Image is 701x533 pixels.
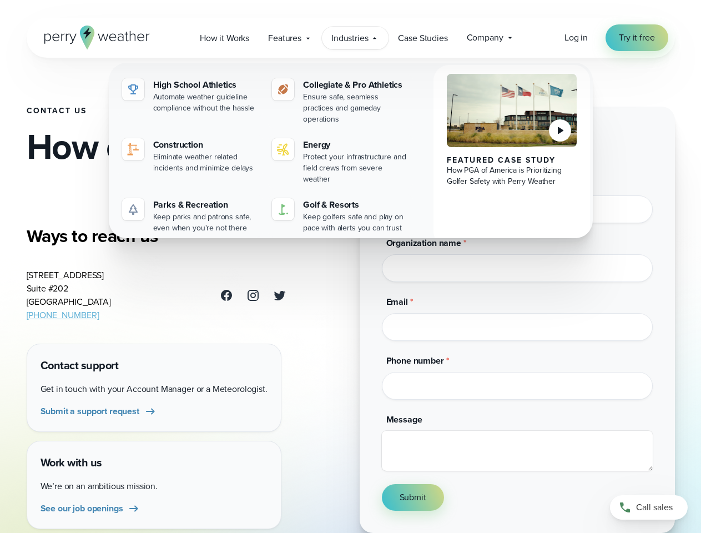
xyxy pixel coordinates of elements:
span: Email [386,295,408,308]
p: Get in touch with your Account Manager or a Meteorologist. [41,383,268,396]
a: Collegiate & Pro Athletics Ensure safe, seamless practices and gameday operations [268,74,413,129]
span: Submit a support request [41,405,139,418]
span: Submit [400,491,426,504]
div: Collegiate & Pro Athletics [303,78,409,92]
p: We’re on an ambitious mission. [41,480,268,493]
a: Try it free [606,24,668,51]
span: Features [268,32,301,45]
div: How PGA of America is Prioritizing Golfer Safety with Perry Weather [447,165,577,187]
div: Construction [153,138,259,152]
a: High School Athletics Automate weather guideline compliance without the hassle [118,74,264,118]
img: golf-iconV2.svg [276,203,290,216]
span: Company [467,31,503,44]
span: Phone number [386,354,444,367]
h2: How can we help? [27,129,342,164]
span: Organization name [386,237,461,249]
div: Protect your infrastructure and field crews from severe weather [303,152,409,185]
div: Energy [303,138,409,152]
h3: Ways to reach us [27,225,286,247]
a: Golf & Resorts Keep golfers safe and play on pace with alerts you can trust [268,194,413,238]
span: Case Studies [398,32,447,45]
a: Submit a support request [41,405,157,418]
div: Keep parks and patrons safe, even when you're not there [153,212,259,234]
h4: Work with us [41,455,268,471]
img: proathletics-icon@2x-1.svg [276,83,290,96]
span: How it Works [200,32,249,45]
a: See our job openings [41,502,141,515]
a: construction perry weather Construction Eliminate weather related incidents and minimize delays [118,134,264,178]
a: Log in [564,31,588,44]
img: PGA of America, Frisco Campus [447,74,577,147]
h1: Contact Us [27,107,342,115]
span: Industries [331,32,368,45]
div: Golf & Resorts [303,198,409,212]
a: [PHONE_NUMBER] [27,309,99,321]
address: [STREET_ADDRESS] Suite #202 [GEOGRAPHIC_DATA] [27,269,111,322]
img: construction perry weather [127,143,140,156]
h4: Contact support [41,358,268,374]
div: Ensure safe, seamless practices and gameday operations [303,92,409,125]
div: Parks & Recreation [153,198,259,212]
a: Call sales [610,495,688,520]
a: Energy Protect your infrastructure and field crews from severe weather [268,134,413,189]
span: Try it free [619,31,654,44]
div: Keep golfers safe and play on pace with alerts you can trust [303,212,409,234]
a: Parks & Recreation Keep parks and patrons safe, even when you're not there [118,194,264,238]
span: Call sales [636,501,673,514]
img: highschool-icon.svg [127,83,140,96]
div: Featured Case Study [447,156,577,165]
a: How it Works [190,27,259,49]
a: PGA of America, Frisco Campus Featured Case Study How PGA of America is Prioritizing Golfer Safet... [433,65,591,247]
span: See our job openings [41,502,123,515]
span: Message [386,413,422,426]
img: parks-icon-grey.svg [127,203,140,216]
div: Eliminate weather related incidents and minimize delays [153,152,259,174]
a: Case Studies [389,27,457,49]
button: Submit [382,484,444,511]
div: Automate weather guideline compliance without the hassle [153,92,259,114]
div: High School Athletics [153,78,259,92]
img: energy-icon@2x-1.svg [276,143,290,156]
